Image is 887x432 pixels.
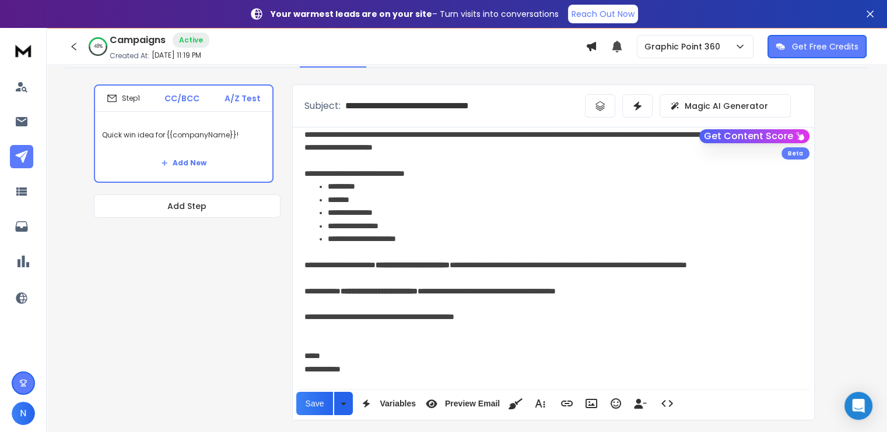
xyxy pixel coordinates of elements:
span: Preview Email [443,399,502,409]
div: Active [173,33,209,48]
p: Graphic Point 360 [644,41,725,52]
p: Quick win idea for {{companyName}}! [102,119,265,151]
button: Emoticons [605,392,627,415]
div: Beta [781,147,809,160]
span: Variables [377,399,418,409]
p: Reach Out Now [572,8,634,20]
button: Clean HTML [504,392,527,415]
button: Magic AI Generator [660,94,791,118]
div: Open Intercom Messenger [844,392,872,420]
button: Code View [656,392,678,415]
button: Add Step [94,194,281,218]
a: Reach Out Now [568,5,638,23]
button: Get Free Credits [767,35,867,58]
div: Step 1 [107,93,140,104]
button: Preview Email [420,392,502,415]
li: Step1CC/BCCA/Z TestQuick win idea for {{companyName}}!Add New [94,84,274,183]
button: More Text [529,392,551,415]
button: Insert Link (Ctrl+K) [556,392,578,415]
h1: Campaigns [110,33,166,47]
button: N [12,402,35,425]
p: Subject: [304,99,341,113]
img: logo [12,40,35,61]
p: CC/BCC [164,93,199,104]
p: 48 % [94,43,103,50]
button: Variables [355,392,418,415]
p: – Turn visits into conversations [271,8,559,20]
strong: Your warmest leads are on your site [271,8,432,20]
button: Get Content Score [699,129,809,143]
p: [DATE] 11:19 PM [152,51,201,60]
button: Add New [152,151,216,175]
button: Save [296,392,334,415]
p: Get Free Credits [792,41,858,52]
button: Insert Unsubscribe Link [629,392,651,415]
p: Magic AI Generator [685,100,768,112]
button: Insert Image (Ctrl+P) [580,392,602,415]
p: A/Z Test [225,93,261,104]
p: Created At: [110,51,149,61]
